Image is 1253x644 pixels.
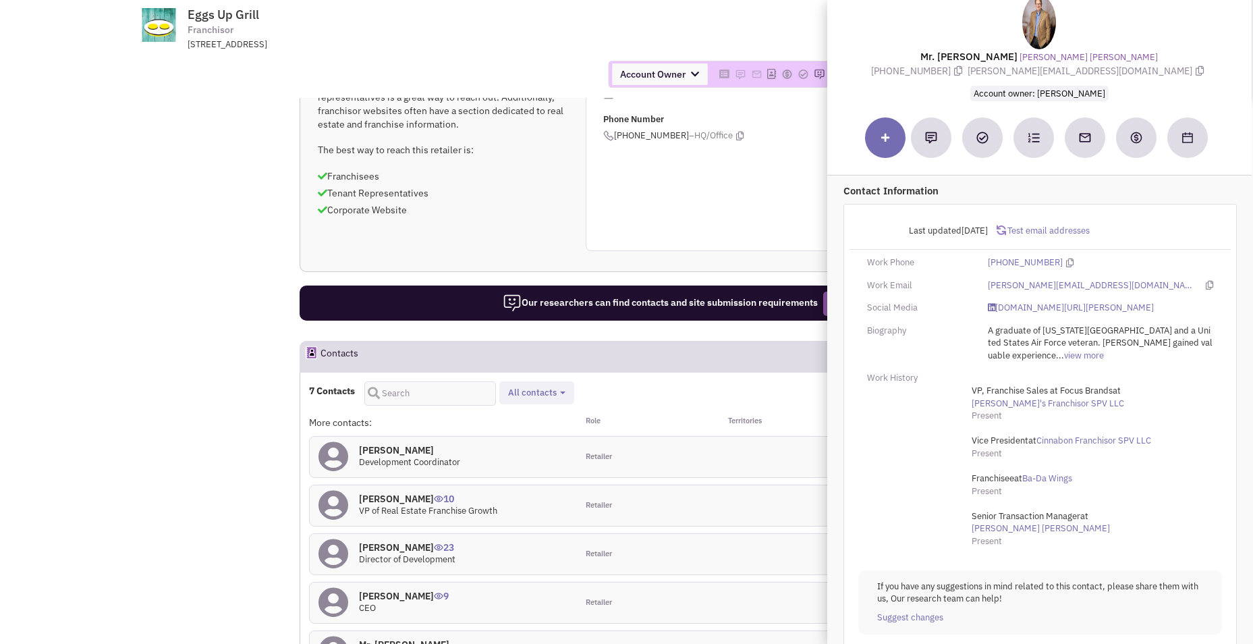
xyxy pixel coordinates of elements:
[877,612,943,624] a: Suggest changes
[359,590,449,602] h4: [PERSON_NAME]
[877,581,1203,606] p: If you have any suggestions in mind related to this contact, please share them with us, Our resea...
[188,38,540,51] div: [STREET_ADDRESS]
[988,325,1213,361] span: A graduate of [US_STATE][GEOGRAPHIC_DATA] and a United States Air Force veteran. [PERSON_NAME] ga...
[586,500,612,511] span: Retailer
[586,597,612,608] span: Retailer
[586,549,612,560] span: Retailer
[689,130,733,142] span: –HQ/Office
[359,505,497,516] span: VP of Real Estate Franchise Growth
[434,495,443,502] img: icon-UserInteraction.png
[823,292,918,316] button: Request Research
[972,435,1028,446] span: Vice President
[858,302,980,315] div: Social Media
[751,69,762,80] img: Please add to your accounts
[359,444,460,456] h4: [PERSON_NAME]
[972,385,1124,409] span: at
[577,416,711,429] div: Role
[1006,225,1090,236] span: Test email addresses
[972,510,1110,535] span: at
[1020,51,1158,64] a: [PERSON_NAME] [PERSON_NAME]
[434,580,449,602] span: 9
[972,398,1124,410] a: [PERSON_NAME]'s Franchisor SPV LLC
[988,279,1198,292] a: [PERSON_NAME][EMAIL_ADDRESS][DOMAIN_NAME]
[359,541,455,554] h4: [PERSON_NAME]
[508,387,557,398] span: All contacts
[920,50,1018,63] lable: Mr. [PERSON_NAME]
[972,485,1002,497] span: Present
[781,69,792,80] img: Please add to your accounts
[434,593,443,599] img: icon-UserInteraction.png
[612,63,707,85] span: Account Owner
[972,435,1151,446] span: at
[503,296,818,308] span: Our researchers can find contacts and site submission requirements
[972,385,1113,396] span: VP, Franchise Sales at Focus Brands
[603,113,835,126] p: Phone Number
[434,531,454,554] span: 23
[925,132,937,144] img: Add a note
[988,302,1154,315] a: [DOMAIN_NAME][URL][PERSON_NAME]
[972,448,1002,459] span: Present
[1064,350,1104,363] a: view more
[858,372,980,385] div: Work History
[188,7,259,22] span: Eggs Up Grill
[318,169,567,183] p: Franchisees
[309,416,576,429] div: More contacts:
[735,69,746,80] img: Please add to your accounts
[1130,131,1143,144] img: Create a deal
[318,203,567,217] p: Corporate Website
[972,410,1002,421] span: Present
[858,325,980,338] div: Biography
[434,483,454,505] span: 10
[1182,132,1193,143] img: Schedule a Meeting
[962,225,988,236] span: [DATE]
[321,342,358,371] h2: Contacts
[798,69,808,80] img: Please add to your accounts
[988,257,1063,269] a: [PHONE_NUMBER]
[970,86,1109,101] span: Account owner: [PERSON_NAME]
[968,65,1207,77] span: [PERSON_NAME][EMAIL_ADDRESS][DOMAIN_NAME]
[359,554,455,565] span: Director of Development
[309,385,355,397] h4: 7 Contacts
[1036,435,1151,448] a: Cinnabon Franchisor SPV LLC
[814,69,825,80] img: Please add to your accounts
[858,257,980,269] div: Work Phone
[972,535,1002,547] span: Present
[603,130,835,142] span: [PHONE_NUMBER]
[1028,132,1040,144] img: Subscribe to a cadence
[976,132,989,144] img: Add a Task
[503,294,522,313] img: icon-researcher-20.png
[359,493,497,505] h4: [PERSON_NAME]
[364,381,496,406] input: Search
[318,186,567,200] p: Tenant Representatives
[586,452,612,462] span: Retailer
[359,602,376,614] span: CEO
[318,143,567,157] p: The best way to reach this retailer is:
[871,65,968,77] span: [PHONE_NUMBER]
[603,130,614,141] img: icon-phone.png
[504,386,569,400] button: All contacts
[711,416,844,429] div: Territories
[318,77,567,131] p: Approaching regional franchisees and tenant representatives is a great way to reach out. Addition...
[972,473,1072,484] span: at
[434,544,443,551] img: icon-UserInteraction.png
[858,218,997,244] div: Last updated
[1022,473,1072,485] a: Ba-Da Wings
[359,456,460,468] span: Development Coordinator
[1078,131,1092,144] img: Send an email
[858,279,980,292] div: Work Email
[972,473,1014,484] span: Franchisee
[972,522,1110,535] a: [PERSON_NAME] [PERSON_NAME]
[843,184,1237,198] p: Contact Information
[188,23,233,37] span: Franchisor
[972,510,1080,522] span: Senior Transaction Manager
